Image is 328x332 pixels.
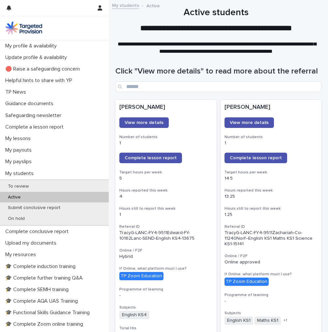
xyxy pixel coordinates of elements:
h3: Subjects [119,305,213,310]
span: English KS1 [224,317,253,325]
p: My students [3,170,39,177]
p: On hold [3,216,30,222]
p: 14.5 [224,176,318,181]
div: TP Zoom Education [119,272,164,280]
p: Active [146,2,160,9]
p: 1.25 [224,212,318,218]
p: Helpful hints to share with YP [3,77,77,84]
h3: Number of students [119,135,213,140]
p: 13.25 [224,194,318,199]
span: English KS4 [119,311,149,319]
h3: Programme of learning [224,292,318,298]
p: Submit conclusive report [3,205,66,211]
p: [PERSON_NAME] [119,104,213,111]
p: Complete conclusive report [3,228,74,235]
span: + 1 [283,318,287,322]
a: View more details [119,117,169,128]
p: Safeguarding newsletter [3,112,67,119]
h3: If Online, what platform must I use? [119,266,213,271]
p: TP News [3,89,31,95]
p: 🎓 Complete induction training [3,263,81,270]
p: 4 [119,194,213,199]
h3: Hours still to report this week [224,206,318,211]
p: TracyG-LANC-FY4-9511Zachariah-Co-11240Norf--English KS1 Maths KS1 Science KS1-15141 [224,230,318,247]
p: My payslips [3,159,37,165]
p: 1 [119,140,213,146]
p: Guidance documents [3,101,59,107]
span: Complete lesson report [230,156,282,160]
p: Online approved [224,259,318,265]
a: My students [112,1,139,9]
img: M5nRWzHhSzIhMunXDL62 [5,21,42,35]
a: View more details [224,117,274,128]
p: 🎓 Complete further training Q&A [3,275,88,281]
p: TracyG-LANC-FY4-9511Edward-FY-10162Lanc-SEND-English KS4-13675 [119,230,213,241]
p: - [224,298,318,304]
p: Upload my documents [3,240,62,246]
p: - [119,293,213,298]
p: Update profile & availability [3,54,72,61]
h3: Hours still to report this week [119,206,213,211]
h3: Referral ID [119,224,213,229]
p: 🎓 Functional Skills Guidance Training [3,310,95,316]
h3: Online / F2F [119,248,213,253]
p: Complete a lesson report [3,124,69,130]
a: Complete lesson report [119,153,182,163]
span: View more details [125,120,164,125]
h3: Target hours per week [224,170,318,175]
p: [PERSON_NAME] [224,104,318,111]
p: 1 [119,212,213,218]
h3: Number of students [224,135,318,140]
div: TP Zoom Education [224,278,269,286]
h3: Referral ID [224,224,318,229]
p: 🎓 Complete AQA UAS Training [3,298,83,304]
p: My resources [3,252,41,258]
p: 🎓 Complete Zoom online training [3,321,88,327]
p: Active [3,195,26,200]
h1: Active students [115,7,317,18]
p: Hybrid [119,254,213,259]
p: My lessons [3,136,36,142]
h3: If Online, what platform must I use? [224,272,318,277]
input: Search [115,81,321,92]
a: Complete lesson report [224,153,287,163]
span: View more details [230,120,269,125]
h3: Total Hrs [119,326,213,331]
h3: Online / F2F [224,254,318,259]
h3: Hours reported this week [119,188,213,193]
h3: Programme of learning [119,287,213,292]
p: My payouts [3,147,37,153]
span: Maths KS1 [254,317,281,325]
h3: Hours reported this week [224,188,318,193]
p: To review [3,184,34,189]
p: 🎓 Complete SEMH training [3,287,74,293]
p: 5 [119,176,213,181]
h1: Click "View more details" to read more about the referral [115,67,321,76]
h3: Subjects [224,311,318,316]
h3: Target hours per week [119,170,213,175]
p: 1 [224,140,318,146]
span: Complete lesson report [125,156,177,160]
p: 🔴 Raise a safeguarding concern [3,66,85,72]
p: My profile & availability [3,43,62,49]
